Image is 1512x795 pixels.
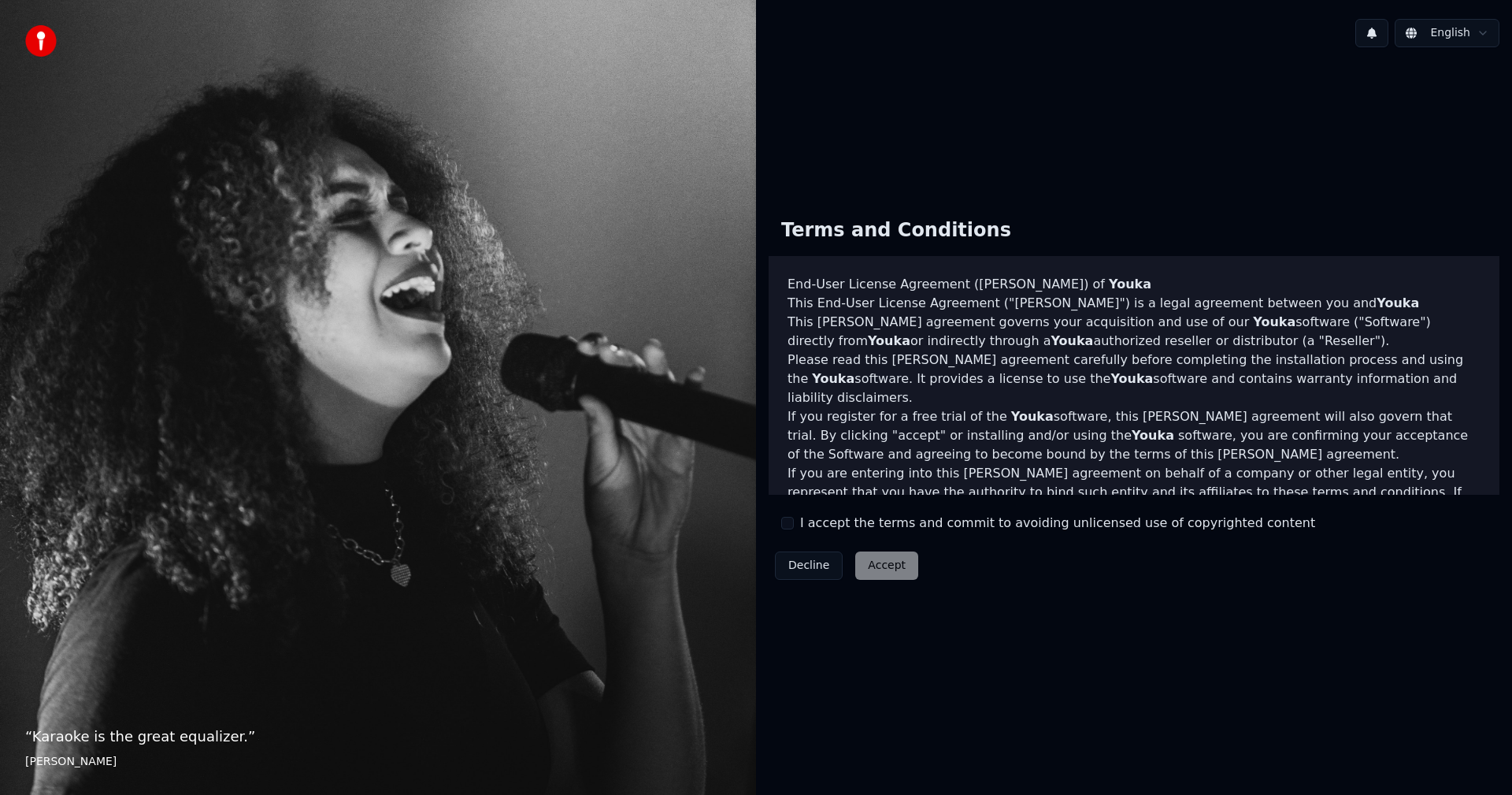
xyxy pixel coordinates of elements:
[787,313,1480,351] p: This [PERSON_NAME] agreement governs your acquisition and use of our software ("Software") direct...
[787,407,1480,464] p: If you register for a free trial of the software, this [PERSON_NAME] agreement will also govern t...
[1110,371,1153,386] span: Youka
[787,351,1480,407] p: Please read this [PERSON_NAME] agreement carefully before completing the installation process and...
[1253,314,1295,329] span: Youka
[1377,295,1419,310] span: Youka
[25,726,731,748] p: “ Karaoke is the great equalizer. ”
[787,464,1480,540] p: If you are entering into this [PERSON_NAME] agreement on behalf of a company or other legal entit...
[812,371,854,386] span: Youka
[25,754,731,770] footer: [PERSON_NAME]
[775,552,843,580] button: Decline
[1011,409,1054,424] span: Youka
[787,275,1480,294] h3: End-User License Agreement ([PERSON_NAME]) of
[1051,333,1093,348] span: Youka
[868,333,910,348] span: Youka
[800,514,1315,533] label: I accept the terms and commit to avoiding unlicensed use of copyrighted content
[25,25,57,57] img: youka
[1132,428,1174,443] span: Youka
[769,206,1024,256] div: Terms and Conditions
[787,294,1480,313] p: This End-User License Agreement ("[PERSON_NAME]") is a legal agreement between you and
[1109,277,1151,292] span: Youka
